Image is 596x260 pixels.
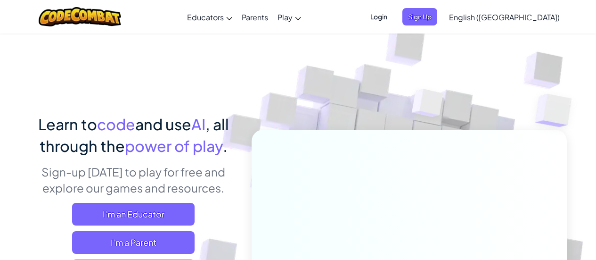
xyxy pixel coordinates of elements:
button: Sign Up [402,8,437,25]
span: AI [191,115,205,134]
span: Play [278,12,293,22]
span: power of play [125,136,223,155]
span: and use [135,115,191,134]
span: . [223,136,228,155]
button: Login [365,8,393,25]
img: CodeCombat logo [39,7,121,26]
img: Overlap cubes [394,70,462,141]
a: Educators [182,4,237,30]
a: Play [273,4,306,30]
span: English ([GEOGRAPHIC_DATA]) [449,12,560,22]
p: Sign-up [DATE] to play for free and explore our games and resources. [30,164,237,196]
span: code [97,115,135,134]
span: Learn to [38,115,97,134]
a: I'm a Parent [72,231,195,254]
a: I'm an Educator [72,203,195,226]
a: Parents [237,4,273,30]
span: Educators [187,12,224,22]
a: English ([GEOGRAPHIC_DATA]) [444,4,564,30]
